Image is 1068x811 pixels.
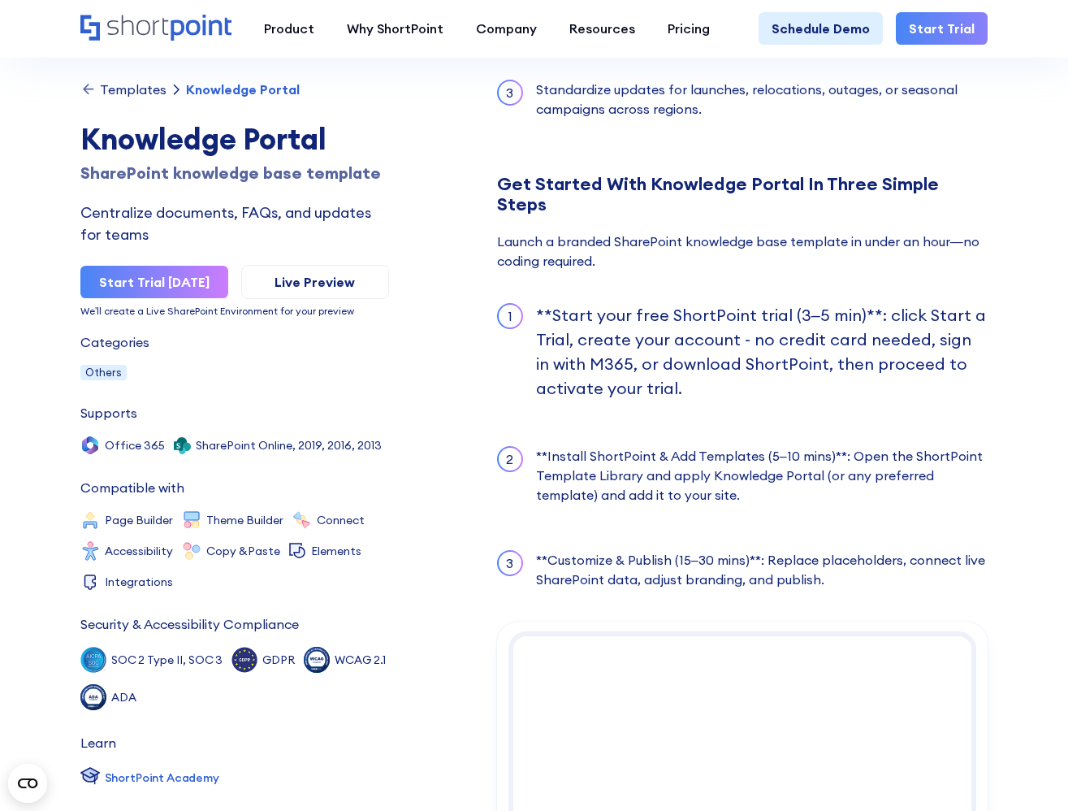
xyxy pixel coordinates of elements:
div: Knowledge Portal [186,83,300,96]
div: SharePoint knowledge base template [80,161,389,185]
div: GDPR [262,654,295,666]
div: Compatible with [80,481,184,494]
div: SOC 2 Type II, SOC 3 [111,654,223,666]
div: Accessibility [105,545,173,557]
iframe: Chat Widget [776,622,1068,811]
img: soc 2 [80,647,106,673]
div: Learn [80,736,116,749]
div: Elements [311,545,361,557]
a: Company [460,12,553,45]
a: Home [80,15,231,42]
div: Centralize documents, FAQs, and updates for teams [80,202,389,245]
div: Categories [80,336,149,349]
div: 3 [499,552,521,575]
div: ADA [111,692,136,703]
a: Start Trial [896,12,988,45]
div: Office 365 [105,440,165,451]
div: Resources [569,19,635,38]
div: Company [476,19,537,38]
div: 2 [499,448,521,471]
div: Pricing [668,19,710,38]
a: Start Trial [DATE] [80,266,228,298]
div: We’ll create a Live SharePoint Environment for your preview [80,306,389,316]
div: SharePoint Online, 2019, 2016, 2013 [196,440,382,451]
a: Why ShortPoint [331,12,460,45]
div: Launch a branded SharePoint knowledge base template in under an hour—no coding required. [497,232,988,271]
div: Get Started With Knowledge Portal In Three Simple Steps [497,174,988,215]
div: Integrations [105,576,173,588]
div: Templates [100,83,166,96]
div: 1 [499,305,521,327]
a: Templates [80,81,166,98]
div: **Customize & Publish (15–30 mins)**: Replace placeholders, connect live SharePoint data, adjust ... [536,550,988,589]
div: Product [264,19,314,38]
div: Connect [317,514,365,526]
div: WCAG 2.1 [335,654,386,666]
div: **Install ShortPoint & Add Templates (5–10 mins)**: Open the ShortPoint Template Library and appl... [536,446,988,505]
a: Pricing [651,12,726,45]
a: Resources [553,12,651,45]
div: 3 [499,81,521,104]
a: ShortPoint Academy [80,765,219,790]
div: Why ShortPoint [347,19,443,38]
div: Standardize updates for launches, relocations, outages, or seasonal campaigns across regions. [536,80,988,119]
div: Page Builder [105,514,173,526]
p: **Start your free ShortPoint trial (3–5 min)**: click Start a Trial, create your account - no cre... [536,303,988,401]
div: Theme Builder [206,514,283,526]
div: ShortPoint Academy [105,770,219,787]
div: Security & Accessibility Compliance [80,618,299,631]
div: Copy &Paste [206,545,280,557]
div: Knowledge Portal [80,117,389,161]
div: Others [80,365,127,380]
a: Schedule Demo [759,12,883,45]
div: Supports [80,406,137,419]
button: Open CMP widget [8,764,47,803]
a: Product [248,12,331,45]
a: Live Preview [241,265,389,299]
